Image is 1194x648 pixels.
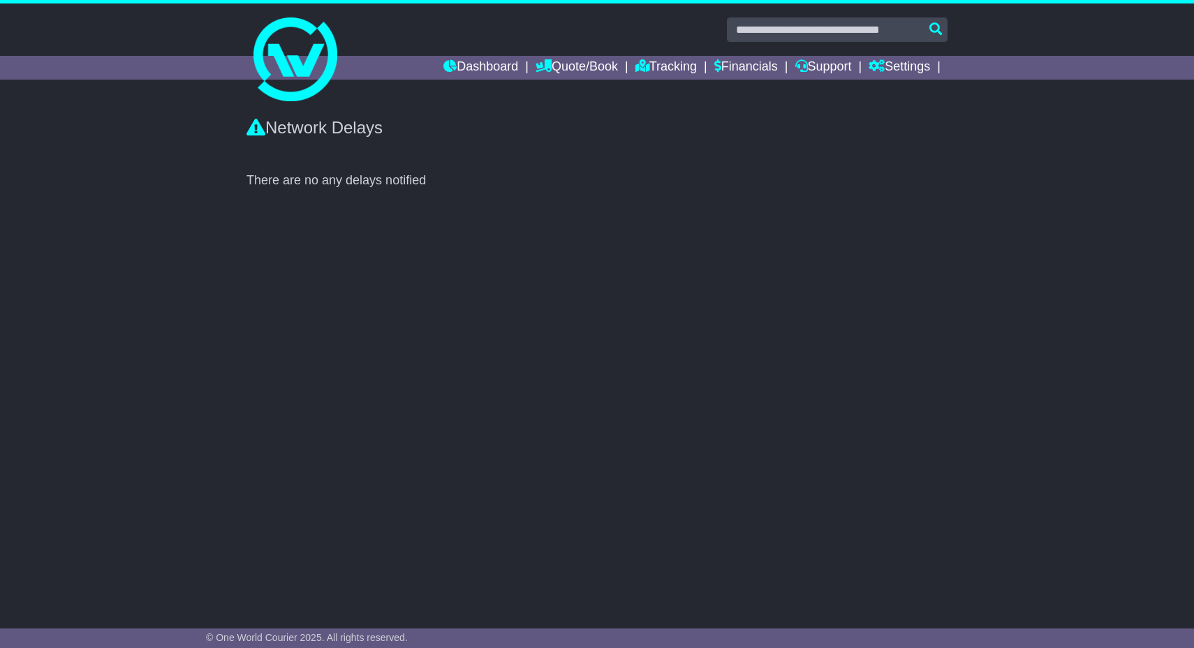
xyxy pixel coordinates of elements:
[795,56,852,80] a: Support
[443,56,518,80] a: Dashboard
[714,56,778,80] a: Financials
[536,56,618,80] a: Quote/Book
[246,173,948,189] div: There are no any delays notified
[246,118,948,138] div: Network Delays
[635,56,697,80] a: Tracking
[869,56,930,80] a: Settings
[206,632,408,643] span: © One World Courier 2025. All rights reserved.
